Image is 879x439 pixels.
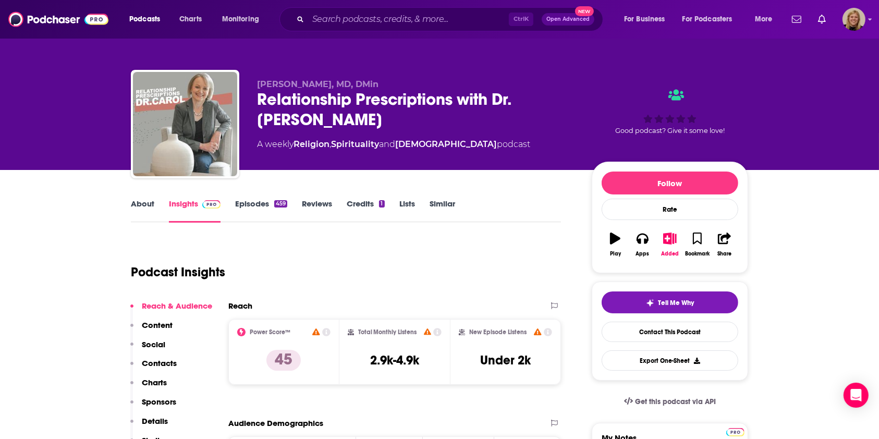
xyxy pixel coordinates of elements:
button: open menu [676,11,748,28]
div: Search podcasts, credits, & more... [289,7,613,31]
div: 459 [274,200,287,208]
a: Credits1 [347,199,384,223]
span: For Podcasters [682,12,733,27]
p: Reach & Audience [142,301,212,311]
img: User Profile [843,8,865,31]
div: Bookmark [685,251,710,257]
img: Podchaser - Follow, Share and Rate Podcasts [8,9,108,29]
span: Get this podcast via API [635,397,716,406]
button: Reach & Audience [130,301,212,320]
button: Details [130,416,168,435]
h1: Podcast Insights [131,264,225,280]
a: Episodes459 [235,199,287,223]
div: A weekly podcast [257,138,530,151]
span: Tell Me Why [658,299,694,307]
button: Follow [602,172,738,194]
a: [DEMOGRAPHIC_DATA] [395,139,497,149]
a: InsightsPodchaser Pro [169,199,221,223]
span: Open Advanced [546,17,590,22]
button: tell me why sparkleTell Me Why [602,291,738,313]
button: Play [602,226,629,263]
button: Show profile menu [843,8,865,31]
a: Similar [430,199,455,223]
a: Show notifications dropdown [788,10,805,28]
button: open menu [748,11,786,28]
span: Podcasts [129,12,160,27]
span: Good podcast? Give it some love! [615,127,725,135]
p: Contacts [142,358,177,368]
p: Content [142,320,173,330]
p: Charts [142,377,167,387]
p: Details [142,416,168,426]
h2: Reach [228,301,252,311]
p: Sponsors [142,397,176,407]
a: Get this podcast via API [616,389,724,414]
img: Relationship Prescriptions with Dr. Carol [133,72,237,176]
button: Apps [629,226,656,263]
button: Export One-Sheet [602,350,738,371]
a: Religion [294,139,329,149]
span: More [755,12,773,27]
button: Social [130,339,165,359]
a: Reviews [302,199,332,223]
img: Podchaser Pro [202,200,221,209]
h2: Power Score™ [250,328,290,336]
img: tell me why sparkle [646,299,654,307]
span: Charts [179,12,202,27]
div: Open Intercom Messenger [844,383,869,408]
h2: Audience Demographics [228,418,323,428]
input: Search podcasts, credits, & more... [308,11,509,28]
button: Sponsors [130,397,176,416]
a: Lists [399,199,415,223]
p: Social [142,339,165,349]
button: Bookmark [683,226,711,263]
button: Added [656,226,683,263]
div: Rate [602,199,738,220]
h3: Under 2k [480,352,531,368]
a: Contact This Podcast [602,322,738,342]
p: 45 [266,350,301,371]
h3: 2.9k-4.9k [370,352,419,368]
div: Play [610,251,621,257]
button: open menu [122,11,174,28]
button: open menu [617,11,678,28]
div: Share [717,251,731,257]
span: [PERSON_NAME], MD, DMin [257,79,379,89]
h2: Total Monthly Listens [358,328,417,336]
a: About [131,199,154,223]
a: Charts [173,11,208,28]
span: and [379,139,395,149]
a: Spirituality [331,139,379,149]
div: Added [661,251,679,257]
span: For Business [624,12,665,27]
a: Show notifications dropdown [814,10,830,28]
button: Open AdvancedNew [542,13,594,26]
span: New [575,6,594,16]
span: Monitoring [222,12,259,27]
div: Apps [636,251,650,257]
button: Contacts [130,358,177,377]
button: Content [130,320,173,339]
a: Pro website [726,426,744,436]
div: Good podcast? Give it some love! [592,79,748,144]
button: Charts [130,377,167,397]
div: 1 [379,200,384,208]
h2: New Episode Listens [469,328,527,336]
button: open menu [215,11,273,28]
span: Logged in as avansolkema [843,8,865,31]
button: Share [711,226,738,263]
span: Ctrl K [509,13,533,26]
span: , [329,139,331,149]
img: Podchaser Pro [726,428,744,436]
